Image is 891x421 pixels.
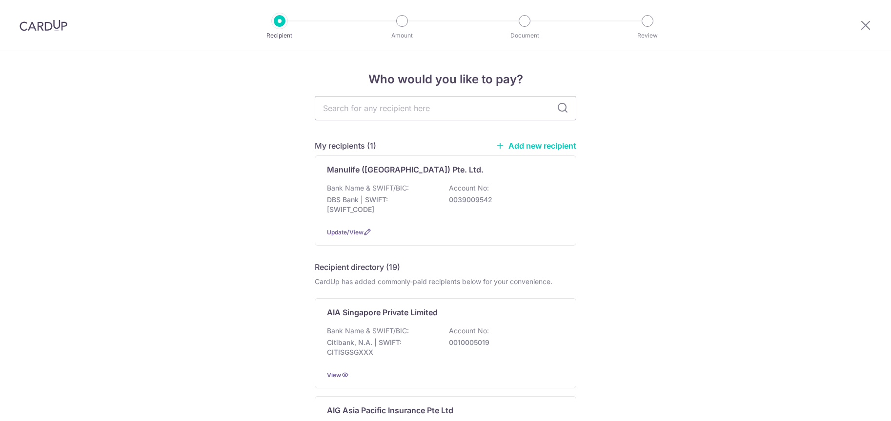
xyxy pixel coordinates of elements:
[243,31,316,40] p: Recipient
[315,71,576,88] h4: Who would you like to pay?
[315,261,400,273] h5: Recipient directory (19)
[828,392,881,416] iframe: Opens a widget where you can find more information
[327,404,453,416] p: AIG Asia Pacific Insurance Pte Ltd
[315,140,376,152] h5: My recipients (1)
[366,31,438,40] p: Amount
[327,326,409,336] p: Bank Name & SWIFT/BIC:
[327,306,438,318] p: AIA Singapore Private Limited
[488,31,561,40] p: Document
[327,183,409,193] p: Bank Name & SWIFT/BIC:
[611,31,684,40] p: Review
[327,229,364,236] a: Update/View
[315,96,576,120] input: Search for any recipient here
[327,195,436,214] p: DBS Bank | SWIFT: [SWIFT_CODE]
[449,326,489,336] p: Account No:
[449,195,558,205] p: 0039009542
[327,371,341,379] a: View
[327,338,436,357] p: Citibank, N.A. | SWIFT: CITISGSGXXX
[449,183,489,193] p: Account No:
[327,164,484,175] p: Manulife ([GEOGRAPHIC_DATA]) Pte. Ltd.
[315,277,576,287] div: CardUp has added commonly-paid recipients below for your convenience.
[496,141,576,151] a: Add new recipient
[449,338,558,347] p: 0010005019
[20,19,67,31] img: CardUp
